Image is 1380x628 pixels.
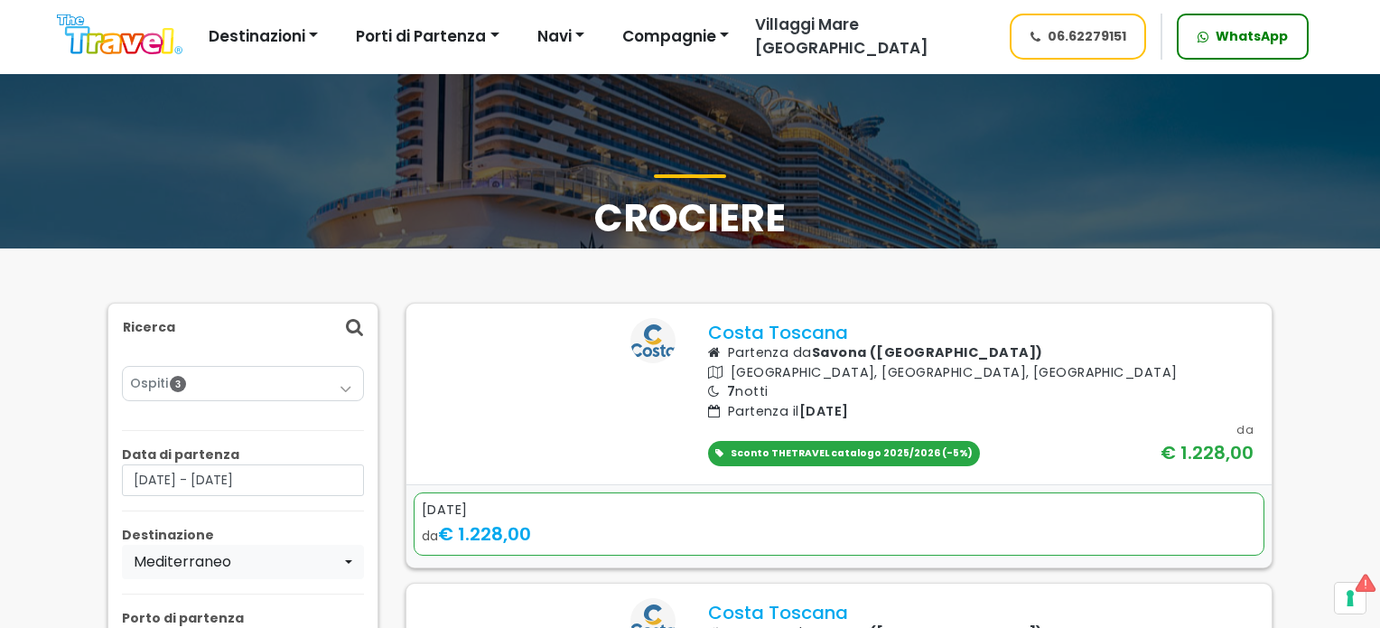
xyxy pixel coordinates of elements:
[812,343,1043,361] b: Savona ([GEOGRAPHIC_DATA])
[122,609,364,628] p: Porto di partenza
[708,363,1254,383] p: [GEOGRAPHIC_DATA], [GEOGRAPHIC_DATA], [GEOGRAPHIC_DATA]
[123,318,175,337] p: Ricerca
[130,374,356,393] a: Ospiti3
[122,545,364,579] button: Mediterraneo
[344,19,510,55] button: Porti di Partenza
[741,14,993,60] a: Villaggi Mare [GEOGRAPHIC_DATA]
[708,402,1254,422] p: Partenza il
[630,318,676,363] img: costa logo
[57,14,182,55] img: Logo The Travel
[708,343,1254,363] p: Partenza da
[708,382,1254,402] p: notti
[122,526,364,545] p: Destinazione
[1236,421,1254,439] div: da
[708,322,1254,343] p: Costa Toscana
[708,602,1254,623] p: Costa Toscana
[1177,14,1309,60] a: WhatsApp
[122,445,364,464] p: Data di partenza
[611,19,741,55] button: Compagnie
[799,402,849,420] span: [DATE]
[708,322,1254,466] a: Costa Toscana Partenza daSavona ([GEOGRAPHIC_DATA]) [GEOGRAPHIC_DATA], [GEOGRAPHIC_DATA], [GEOGRA...
[422,520,1256,548] div: da
[414,492,1264,556] a: [DATE] da€ 1.228,00
[438,521,531,547] span: € 1.228,00
[422,501,1256,520] div: [DATE]
[1216,27,1288,46] span: WhatsApp
[197,19,330,55] button: Destinazioni
[727,382,735,400] span: 7
[731,446,973,460] span: Sconto THETRAVEL catalogo 2025/2026 (-5%)
[526,19,596,55] button: Navi
[1010,14,1147,60] a: 06.62279151
[107,174,1273,241] h1: Crociere
[134,551,341,573] div: Mediterraneo
[1048,27,1126,46] span: 06.62279151
[1161,439,1254,466] div: € 1.228,00
[108,304,378,351] div: Ricerca
[755,14,928,59] span: Villaggi Mare [GEOGRAPHIC_DATA]
[170,376,186,392] span: 3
